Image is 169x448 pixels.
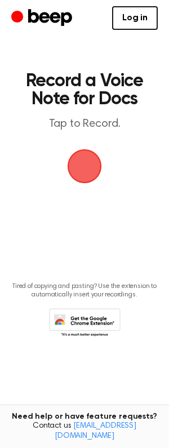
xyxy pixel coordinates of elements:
[11,7,75,29] a: Beep
[7,422,162,441] span: Contact us
[68,149,101,183] img: Beep Logo
[20,117,149,131] p: Tap to Record.
[20,72,149,108] h1: Record a Voice Note for Docs
[112,6,158,30] a: Log in
[9,282,160,299] p: Tired of copying and pasting? Use the extension to automatically insert your recordings.
[55,422,136,440] a: [EMAIL_ADDRESS][DOMAIN_NAME]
